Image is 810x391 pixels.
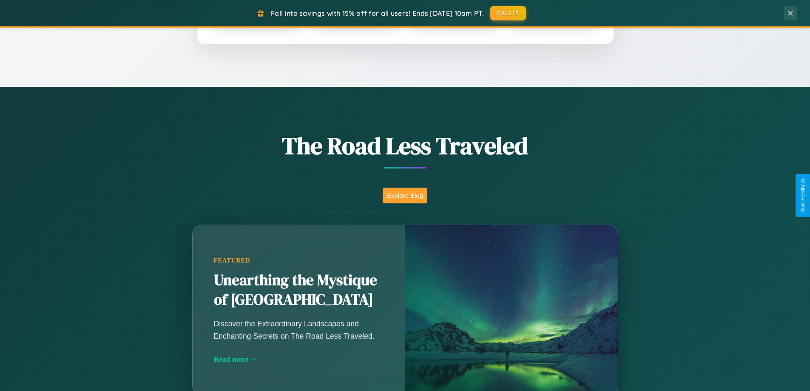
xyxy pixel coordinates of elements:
h1: The Road Less Traveled [150,129,660,162]
button: Explore Blog [383,188,427,203]
h2: Unearthing the Mystique of [GEOGRAPHIC_DATA] [214,271,384,310]
button: FALL15 [490,6,526,20]
p: Discover the Extraordinary Landscapes and Enchanting Secrets on The Road Less Traveled. [214,318,384,342]
span: Fall into savings with 15% off for all users! Ends [DATE] 10am PT. [271,9,484,17]
div: Give Feedback [800,178,806,213]
div: Read more → [214,355,384,364]
div: Featured [214,257,384,264]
